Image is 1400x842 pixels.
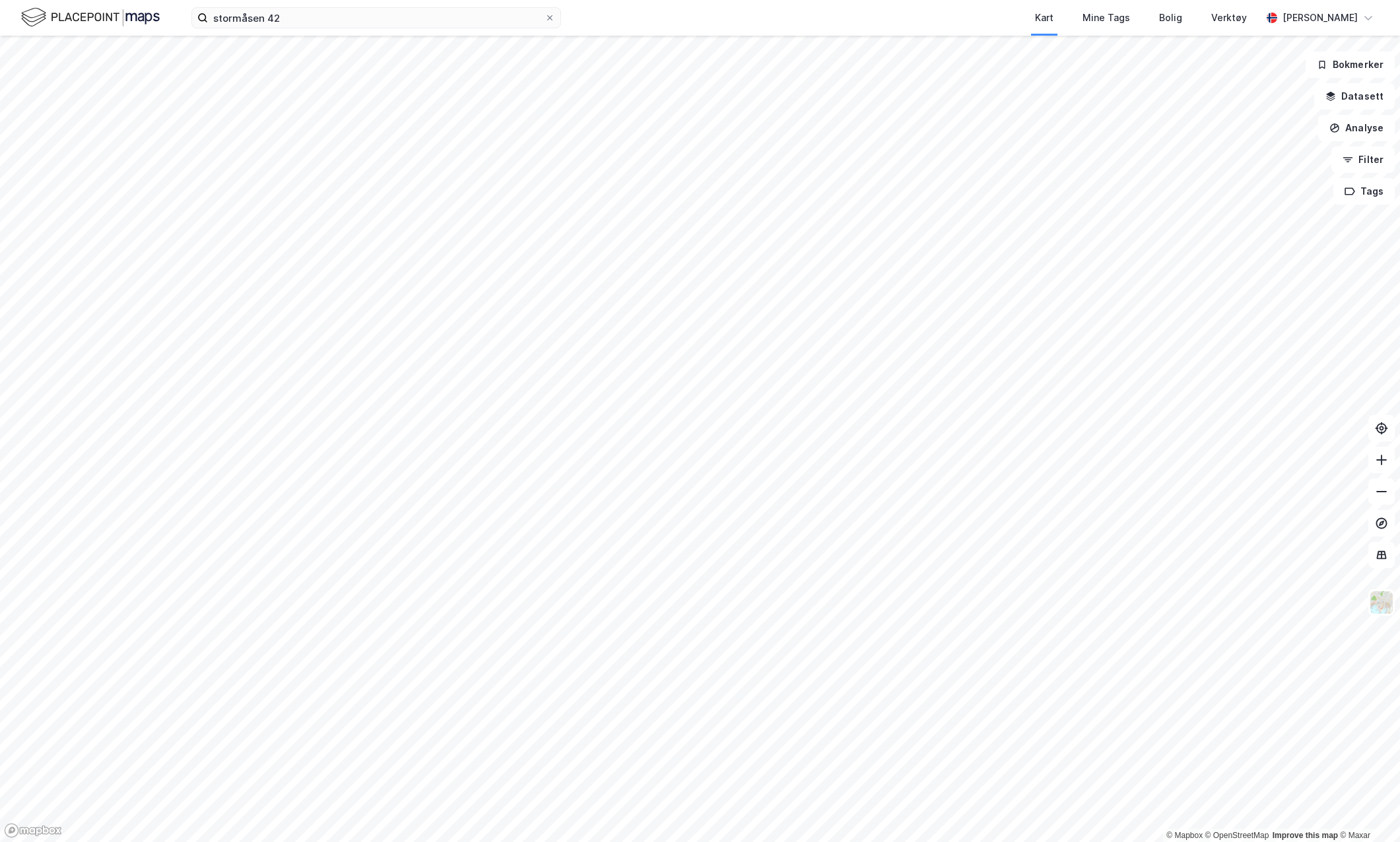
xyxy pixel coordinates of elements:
[1035,10,1053,26] div: Kart
[21,6,160,29] img: logo.f888ab2527a4732fd821a326f86c7f29.svg
[1283,10,1358,26] div: [PERSON_NAME]
[1369,590,1394,615] img: Z
[208,8,545,28] input: Søk på adresse, matrikkel, gårdeiere, leietakere eller personer
[1334,779,1400,842] iframe: Chat Widget
[1166,831,1203,840] a: Mapbox
[1314,83,1395,110] button: Datasett
[1306,51,1395,78] button: Bokmerker
[1211,10,1247,26] div: Verktøy
[1318,115,1395,141] button: Analyse
[1083,10,1130,26] div: Mine Tags
[1273,831,1338,840] a: Improve this map
[1159,10,1182,26] div: Bolig
[4,823,62,838] a: Mapbox homepage
[1205,831,1269,840] a: OpenStreetMap
[1333,178,1395,205] button: Tags
[1331,146,1395,173] button: Filter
